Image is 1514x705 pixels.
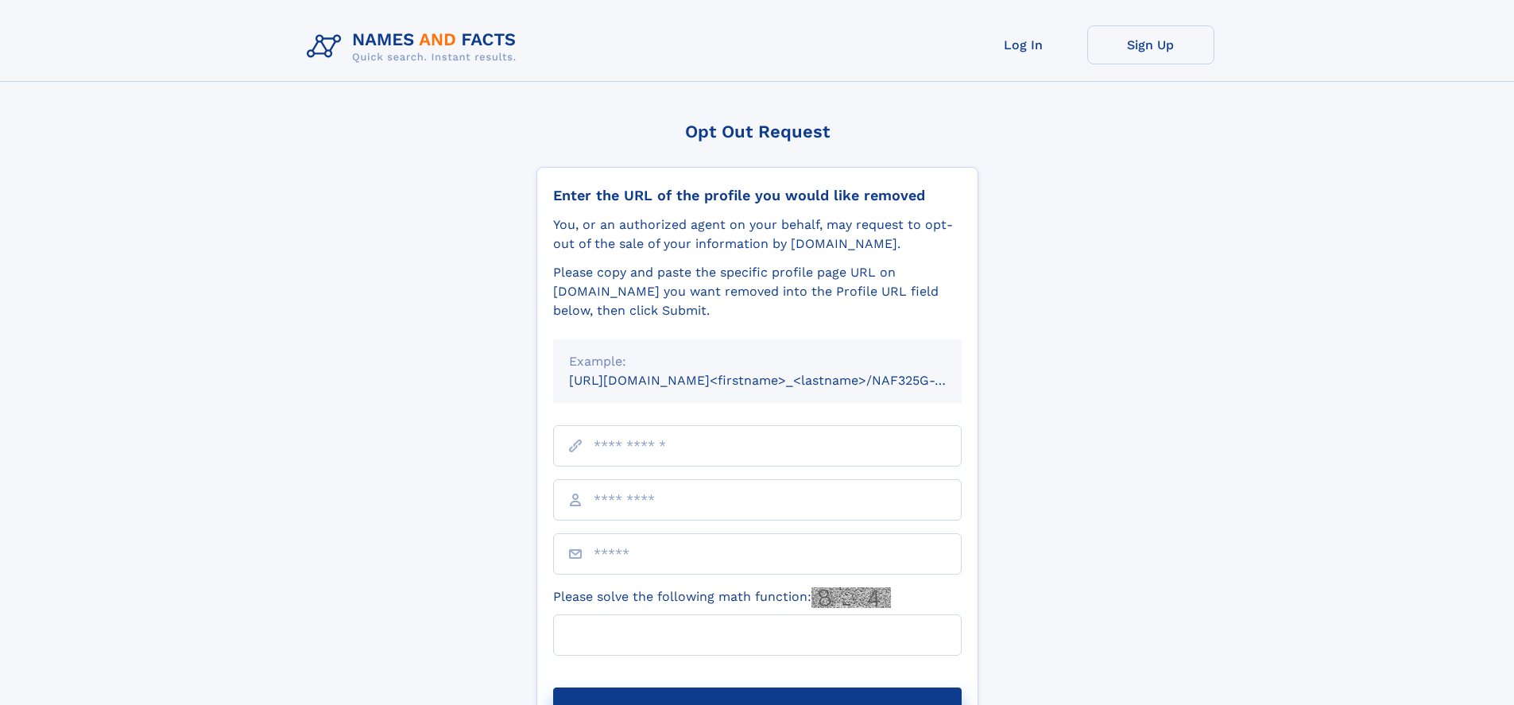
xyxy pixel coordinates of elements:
[300,25,529,68] img: Logo Names and Facts
[553,215,962,254] div: You, or an authorized agent on your behalf, may request to opt-out of the sale of your informatio...
[553,187,962,204] div: Enter the URL of the profile you would like removed
[960,25,1087,64] a: Log In
[536,122,978,141] div: Opt Out Request
[553,263,962,320] div: Please copy and paste the specific profile page URL on [DOMAIN_NAME] you want removed into the Pr...
[569,373,992,388] small: [URL][DOMAIN_NAME]<firstname>_<lastname>/NAF325G-xxxxxxxx
[553,587,891,608] label: Please solve the following math function:
[569,352,946,371] div: Example:
[1087,25,1214,64] a: Sign Up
